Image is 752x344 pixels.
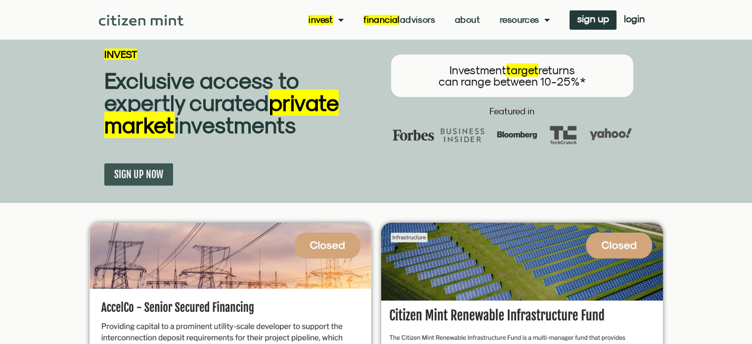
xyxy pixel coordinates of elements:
[455,15,480,25] a: About
[363,15,400,25] mark: Financial
[617,10,652,30] a: login
[309,15,550,25] nav: Menu
[99,15,183,26] img: Citizen Mint
[104,112,175,138] mark: market
[114,168,163,181] span: SIGN UP NOW
[624,15,645,22] span: login
[381,107,643,116] h2: Featured in
[577,15,609,22] span: sign up
[104,67,339,138] b: Exclusive access to expertly curated investments
[309,15,333,25] mark: Invest
[401,64,623,87] h3: Investment returns can range between 10-25%*
[506,63,538,77] mark: target
[104,49,137,60] mark: INVEST
[570,10,617,30] a: sign up
[104,163,173,186] a: SIGN UP NOW
[363,15,435,25] a: FinancialAdvisors
[269,90,339,116] mark: private
[500,15,550,25] a: Resources
[309,15,344,25] a: Invest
